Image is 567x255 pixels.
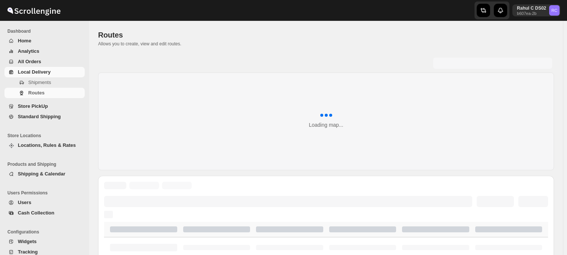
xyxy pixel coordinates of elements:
span: Shipping & Calendar [18,171,65,177]
span: Routes [28,90,45,96]
span: Home [18,38,31,43]
button: Cash Collection [4,208,85,218]
span: Store Locations [7,133,85,139]
button: Home [4,36,85,46]
span: Configurations [7,229,85,235]
span: Rahul C DS02 [549,5,560,16]
span: Locations, Rules & Rates [18,142,76,148]
button: Analytics [4,46,85,57]
button: Users [4,197,85,208]
span: Shipments [28,80,51,85]
button: User menu [512,4,560,16]
p: b607ea-2b [517,11,546,16]
p: Rahul C DS02 [517,5,546,11]
span: Products and Shipping [7,161,85,167]
button: Shipments [4,77,85,88]
span: Cash Collection [18,210,54,216]
img: ScrollEngine [6,1,62,20]
span: Analytics [18,48,39,54]
div: Loading map... [309,121,343,129]
button: Routes [4,88,85,98]
span: Routes [98,31,123,39]
span: Users [18,200,31,205]
span: Local Delivery [18,69,51,75]
button: Shipping & Calendar [4,169,85,179]
span: Widgets [18,239,36,244]
span: Store PickUp [18,103,48,109]
button: Locations, Rules & Rates [4,140,85,151]
span: Standard Shipping [18,114,61,119]
span: Users Permissions [7,190,85,196]
button: Widgets [4,236,85,247]
text: RC [551,8,557,13]
p: Allows you to create, view and edit routes. [98,41,554,47]
span: Dashboard [7,28,85,34]
span: All Orders [18,59,41,64]
span: Tracking [18,249,38,255]
button: All Orders [4,57,85,67]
